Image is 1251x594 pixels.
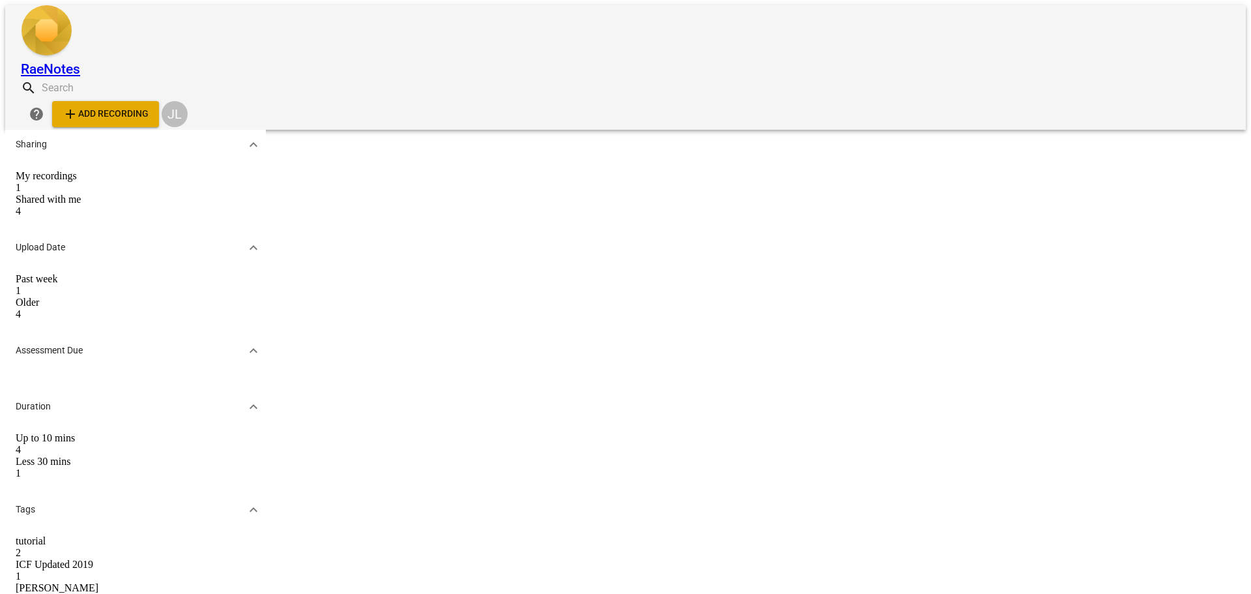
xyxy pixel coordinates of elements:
[42,78,161,98] input: Search
[244,135,263,155] button: Show more
[159,98,190,130] button: JL
[16,582,255,594] div: [PERSON_NAME]
[16,571,255,582] div: 1
[16,194,255,205] div: Shared with me
[162,101,188,127] div: JL
[16,205,255,217] div: 4
[16,547,255,559] div: 2
[21,80,36,96] span: search
[21,107,52,118] a: Help
[244,397,263,417] button: Show more
[246,502,261,518] span: expand_more
[16,273,255,285] div: Past week
[16,170,255,182] div: My recordings
[16,285,255,297] div: 1
[16,344,83,357] p: Assessment Due
[63,106,78,122] span: add
[16,400,51,413] p: Duration
[246,399,261,415] span: expand_more
[29,106,44,122] span: help
[16,535,255,547] div: tutorial
[246,137,261,153] span: expand_more
[16,308,255,320] div: 4
[244,341,263,361] button: Show more
[52,101,159,127] button: Upload
[63,106,149,122] span: Add recording
[16,503,35,516] p: Tags
[21,5,72,59] img: Logo
[16,297,255,308] div: Older
[16,444,255,456] div: 4
[16,182,255,194] div: 1
[16,241,65,254] p: Upload Date
[16,468,255,479] div: 1
[16,456,255,468] div: Less 30 mins
[244,238,263,258] button: Show more
[246,343,261,359] span: expand_more
[21,5,190,78] a: LogoRaeNotes
[16,559,255,571] div: ICF Updated 2019
[21,61,190,78] h2: RaeNotes
[244,500,263,520] button: Show more
[16,432,255,444] div: Up to 10 mins
[246,240,261,256] span: expand_more
[16,138,47,151] p: Sharing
